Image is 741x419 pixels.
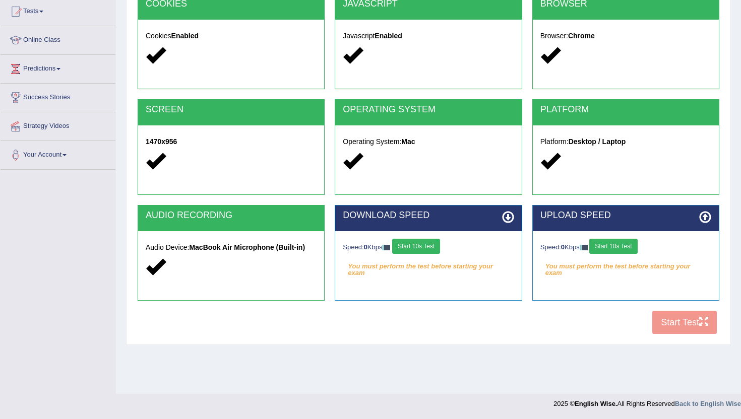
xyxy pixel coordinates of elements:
[189,243,305,251] strong: MacBook Air Microphone (Built-in)
[589,239,637,254] button: Start 10s Test
[1,112,115,137] a: Strategy Videos
[1,55,115,80] a: Predictions
[568,32,595,40] strong: Chrome
[146,32,317,40] h5: Cookies
[382,245,390,250] img: ajax-loader-fb-connection.gif
[146,211,317,221] h2: AUDIO RECORDING
[569,137,626,146] strong: Desktop / Laptop
[540,32,711,40] h5: Browser:
[375,32,402,40] strong: Enabled
[171,32,199,40] strong: Enabled
[540,239,711,256] div: Speed: Kbps
[553,394,741,408] div: 2025 © All Rights Reserved
[146,137,177,146] strong: 1470x956
[364,243,367,251] strong: 0
[343,138,514,146] h5: Operating System:
[343,239,514,256] div: Speed: Kbps
[343,105,514,115] h2: OPERATING SYSTEM
[1,84,115,109] a: Success Stories
[1,141,115,166] a: Your Account
[561,243,565,251] strong: 0
[540,211,711,221] h2: UPLOAD SPEED
[540,138,711,146] h5: Platform:
[343,211,514,221] h2: DOWNLOAD SPEED
[540,105,711,115] h2: PLATFORM
[575,400,617,407] strong: English Wise.
[343,32,514,40] h5: Javascript
[146,105,317,115] h2: SCREEN
[392,239,440,254] button: Start 10s Test
[1,26,115,51] a: Online Class
[146,244,317,251] h5: Audio Device:
[580,245,588,250] img: ajax-loader-fb-connection.gif
[401,137,415,146] strong: Mac
[675,400,741,407] a: Back to English Wise
[540,259,711,274] em: You must perform the test before starting your exam
[343,259,514,274] em: You must perform the test before starting your exam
